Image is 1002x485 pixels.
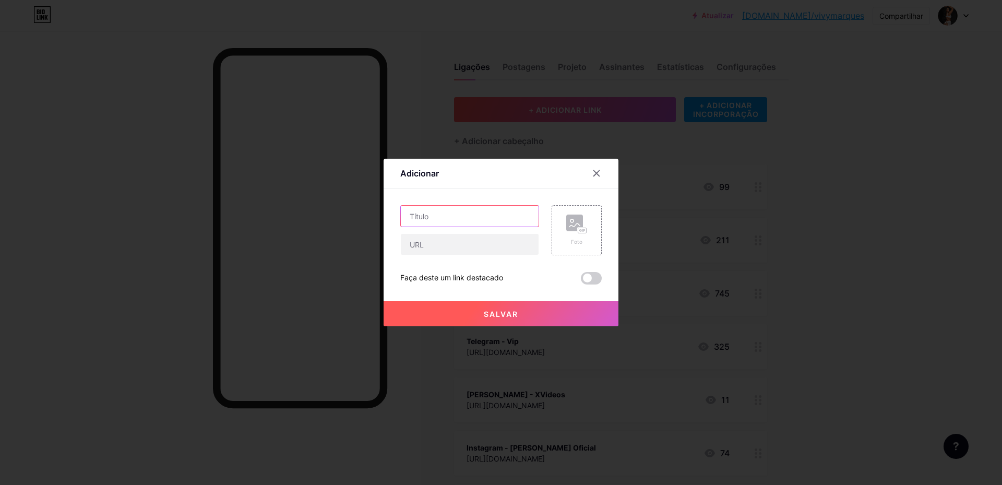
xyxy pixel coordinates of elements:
font: Salvar [484,310,518,318]
input: Título [401,206,539,227]
font: Faça deste um link destacado [400,273,503,282]
font: Adicionar [400,168,439,179]
button: Salvar [384,301,618,326]
font: Foto [571,239,582,245]
input: URL [401,234,539,255]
